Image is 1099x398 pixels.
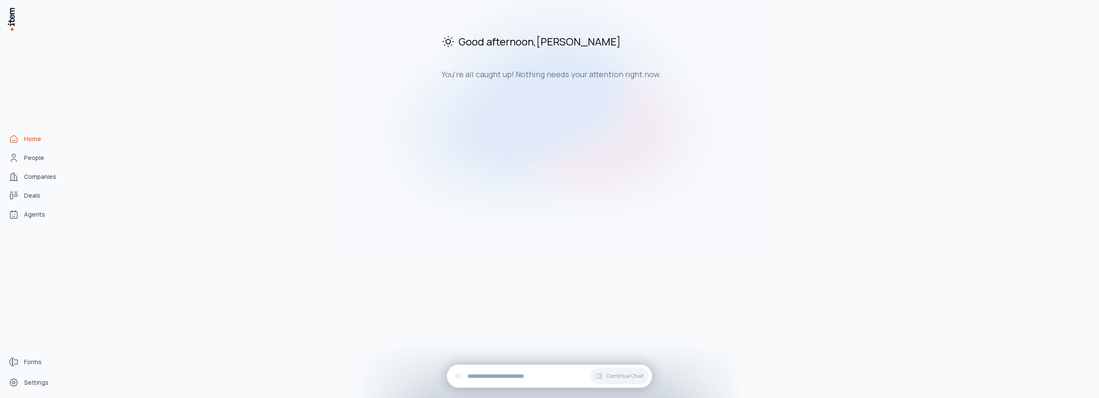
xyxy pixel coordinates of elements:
[24,358,42,366] span: Forms
[606,373,644,380] span: Continue Chat
[7,7,15,31] img: Item Brain Logo
[5,374,70,391] a: Settings
[5,130,70,148] a: Home
[5,187,70,204] a: Deals
[24,378,49,387] span: Settings
[447,365,652,388] div: Continue Chat
[5,206,70,223] a: Agents
[441,34,730,48] h2: Good afternoon , [PERSON_NAME]
[441,69,730,79] h3: You're all caught up! Nothing needs your attention right now.
[24,172,56,181] span: Companies
[24,191,40,200] span: Deals
[24,154,44,162] span: People
[5,353,70,371] a: Forms
[591,368,649,384] button: Continue Chat
[24,210,45,219] span: Agents
[5,149,70,166] a: People
[24,135,41,143] span: Home
[5,168,70,185] a: Companies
